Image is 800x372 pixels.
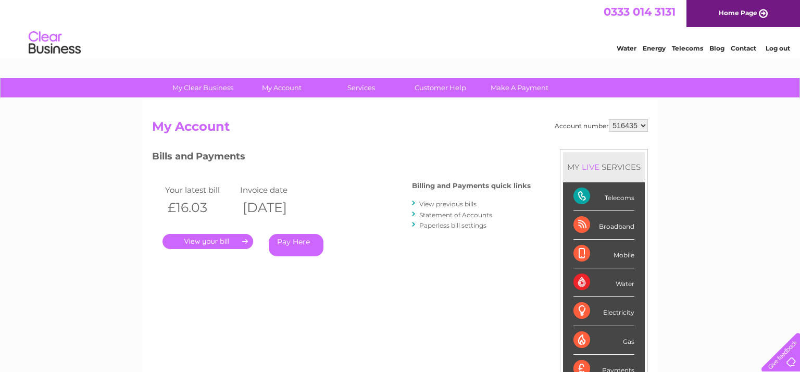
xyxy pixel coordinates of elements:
a: . [162,234,253,249]
a: Services [318,78,404,97]
a: Water [617,44,636,52]
div: Telecoms [573,182,634,211]
h3: Bills and Payments [152,149,531,167]
div: Water [573,268,634,297]
img: logo.png [28,27,81,59]
a: Customer Help [397,78,483,97]
td: Invoice date [238,183,312,197]
div: MY SERVICES [563,152,645,182]
a: 0333 014 3131 [604,5,676,18]
div: Electricity [573,297,634,326]
div: Gas [573,326,634,355]
a: Contact [731,44,756,52]
a: Log out [766,44,790,52]
div: Mobile [573,240,634,268]
a: Make A Payment [477,78,562,97]
a: My Clear Business [160,78,246,97]
a: Blog [709,44,724,52]
a: My Account [239,78,325,97]
div: Broadband [573,211,634,240]
a: Energy [643,44,666,52]
div: LIVE [580,162,602,172]
a: Pay Here [269,234,323,256]
td: Your latest bill [162,183,238,197]
a: View previous bills [419,200,477,208]
th: [DATE] [238,197,312,218]
th: £16.03 [162,197,238,218]
a: Statement of Accounts [419,211,492,219]
div: Account number [555,119,648,132]
a: Telecoms [672,44,703,52]
h2: My Account [152,119,648,139]
a: Paperless bill settings [419,221,486,229]
h4: Billing and Payments quick links [412,182,531,190]
div: Clear Business is a trading name of Verastar Limited (registered in [GEOGRAPHIC_DATA] No. 3667643... [155,6,647,51]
